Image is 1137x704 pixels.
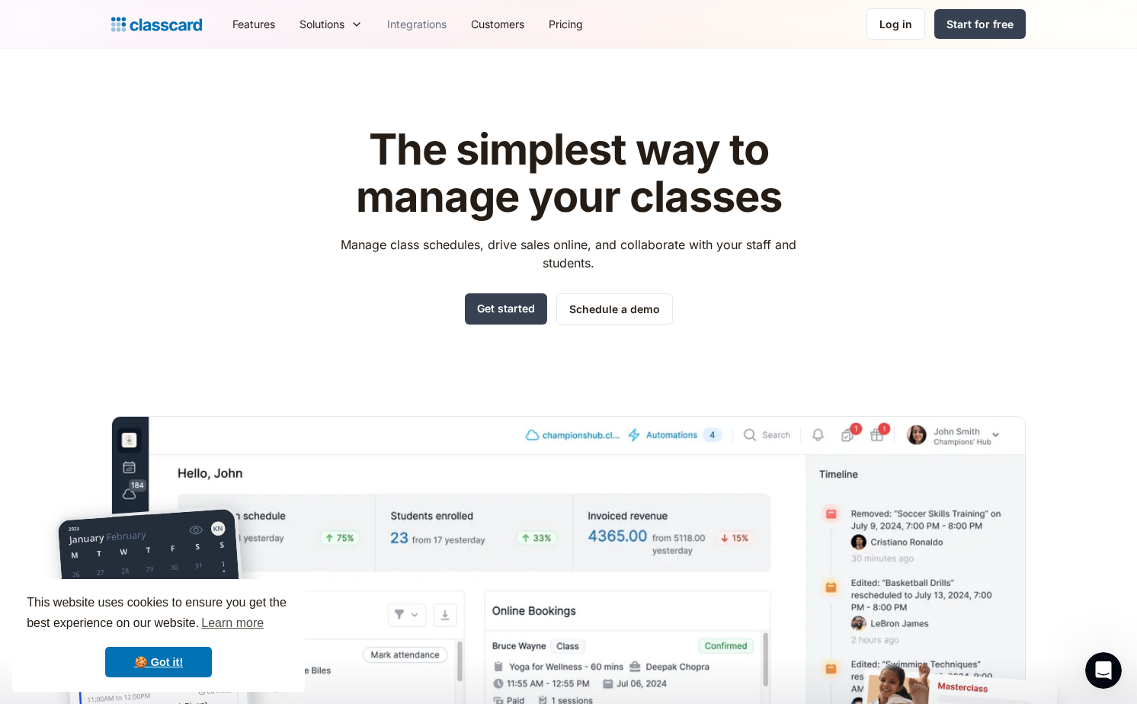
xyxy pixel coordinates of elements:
div: Log in [879,16,912,32]
div: Start for free [946,16,1014,32]
a: Pricing [536,7,595,41]
iframe: Intercom live chat [1085,652,1122,689]
div: Solutions [287,7,375,41]
a: Schedule a demo [556,293,673,325]
a: Log in [866,8,925,40]
a: Start for free [934,9,1026,39]
div: Solutions [299,16,344,32]
a: Integrations [375,7,459,41]
a: Get started [465,293,547,325]
h1: The simplest way to manage your classes [327,126,811,220]
a: Logo [111,14,202,35]
p: Manage class schedules, drive sales online, and collaborate with your staff and students. [327,235,811,272]
a: Features [220,7,287,41]
a: dismiss cookie message [105,647,212,677]
div: cookieconsent [12,579,305,692]
a: Customers [459,7,536,41]
a: learn more about cookies [199,612,266,635]
span: This website uses cookies to ensure you get the best experience on our website. [27,594,290,635]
